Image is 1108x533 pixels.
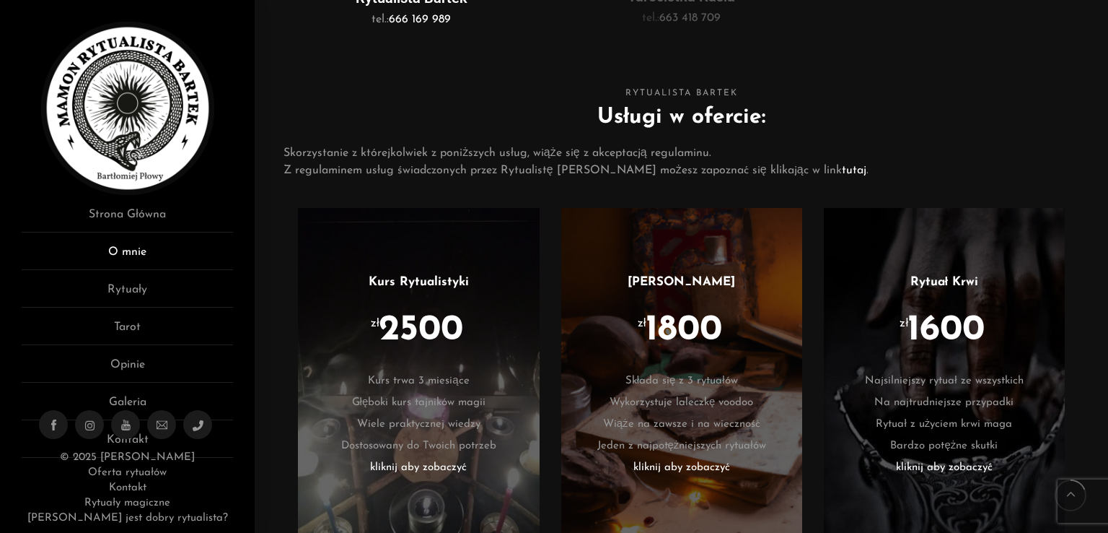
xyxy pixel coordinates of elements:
[565,9,799,27] p: tel.:
[845,392,1043,414] li: Na najtrudniejsze przypadki
[583,435,781,457] li: Jeden z najpotężniejszych rytuałów
[22,206,233,233] a: Strona Główna
[638,317,646,329] sup: zł
[583,414,781,435] li: Wiąże na zawsze i na wieczność
[583,392,781,414] li: Wykorzystuje laleczkę voodoo
[22,394,233,420] a: Galeria
[371,317,379,329] sup: zł
[84,498,170,508] a: Rytuały magiczne
[283,144,1079,179] p: Skorzystanie z którejkolwiek z poniższych usług, wiąże się z akceptacją regulaminu. Z regulaminem...
[845,370,1043,392] li: Najsilniejszy rytuał ze wszystkich
[583,457,781,479] li: kliknij aby zobaczyć
[907,313,985,349] span: 1600
[88,467,166,478] a: Oferta rytuałów
[910,276,979,288] a: Rytuał Krwi
[845,435,1043,457] li: Bardzo potężne skutki
[845,414,1043,435] li: Rytuał z użyciem krwi maga
[22,318,233,345] a: Tarot
[842,165,866,176] a: tutaj
[294,11,528,28] p: tel.:
[22,281,233,308] a: Rytuały
[320,435,517,457] li: Dostosowany do Twoich potrzeb
[389,14,451,25] a: 666 169 989
[320,392,517,414] li: Głęboki kurs tajników magii
[583,370,781,392] li: Składa się z 3 rytuałów
[320,457,517,479] li: kliknij aby zobaczyć
[900,317,908,329] sup: zł
[845,457,1043,479] li: kliknij aby zobaczyć
[283,86,1079,101] span: Rytualista Bartek
[41,22,214,195] img: Rytualista Bartek
[659,12,721,24] a: 663 418 709
[646,313,722,349] span: 1800
[369,276,469,288] a: Kurs Rytualistyki
[27,513,228,524] a: [PERSON_NAME] jest dobry rytualista?
[320,370,517,392] li: Kurs trwa 3 miesiące
[109,482,146,493] a: Kontakt
[320,414,517,435] li: Wiele praktycznej wiedzy
[283,101,1079,134] h2: Usługi w ofercie:
[22,356,233,383] a: Opinie
[379,313,463,349] span: 2500
[628,276,735,288] a: [PERSON_NAME]
[22,243,233,270] a: O mnie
